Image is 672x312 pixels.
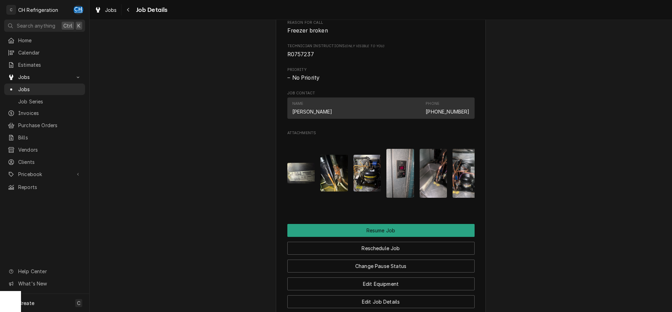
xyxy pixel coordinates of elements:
[4,278,85,289] a: Go to What's New
[292,101,332,115] div: Name
[287,242,475,255] button: Reschedule Job
[18,158,82,166] span: Clients
[134,5,168,15] span: Job Details
[287,290,475,308] div: Button Group Row
[73,5,83,15] div: CH
[287,224,475,237] div: Button Group Row
[4,119,85,131] a: Purchase Orders
[287,43,475,49] span: Technician Instructions
[426,101,439,107] div: Phone
[287,260,475,273] button: Change Pause Status
[287,137,475,210] span: Attachments
[18,280,81,287] span: What's New
[287,163,315,183] img: 8xQp5AWHS0asaQImAnhw
[4,71,85,83] a: Go to Jobs
[426,109,469,115] a: [PHONE_NUMBER]
[4,132,85,143] a: Bills
[4,168,85,180] a: Go to Pricebook
[77,299,80,307] span: C
[6,5,16,15] div: C
[18,183,82,191] span: Reports
[63,22,72,29] span: Ctrl
[18,122,82,129] span: Purchase Orders
[4,35,85,46] a: Home
[287,97,475,119] div: Contact
[4,84,85,95] a: Jobs
[4,156,85,168] a: Clients
[4,107,85,119] a: Invoices
[287,27,475,35] span: Reason For Call
[292,108,332,115] div: [PERSON_NAME]
[287,67,475,73] span: Priority
[287,74,475,82] span: Priority
[18,37,82,44] span: Home
[92,4,120,16] a: Jobs
[18,146,82,153] span: Vendors
[420,149,447,198] img: 2tGYoI9xTBSx2INJcaj1
[18,49,82,56] span: Calendar
[287,67,475,82] div: Priority
[4,20,85,32] button: Search anythingCtrlK
[287,50,475,59] span: [object Object]
[345,44,384,48] span: (Only Visible to You)
[287,43,475,58] div: [object Object]
[4,144,85,155] a: Vendors
[287,74,475,82] div: No Priority
[18,300,34,306] span: Create
[4,59,85,71] a: Estimates
[4,266,85,277] a: Go to Help Center
[4,96,85,107] a: Job Series
[287,27,328,34] span: Freezer broken
[287,130,475,209] div: Attachments
[287,255,475,273] div: Button Group Row
[18,98,82,105] span: Job Series
[18,61,82,68] span: Estimates
[320,155,348,191] img: fQqGepVgSK25FL2XhPTX
[353,155,381,191] img: mtqndLL4TFvxqEVdMMkb
[105,6,117,14] span: Jobs
[18,109,82,117] span: Invoices
[287,51,314,58] span: R0757237
[77,22,80,29] span: K
[287,90,475,122] div: Job Contact
[287,20,475,35] div: Reason For Call
[18,134,82,141] span: Bills
[287,273,475,290] div: Button Group Row
[386,149,414,198] img: ser6ci5yTA6GnVFbDwce
[18,86,82,93] span: Jobs
[287,277,475,290] button: Edit Equipment
[73,5,83,15] div: Chris Hiraga's Avatar
[4,181,85,193] a: Reports
[17,22,55,29] span: Search anything
[18,73,71,81] span: Jobs
[426,101,469,115] div: Phone
[123,4,134,15] button: Navigate back
[18,268,81,275] span: Help Center
[287,237,475,255] div: Button Group Row
[287,224,475,237] button: Resume Job
[287,20,475,26] span: Reason For Call
[287,97,475,122] div: Job Contact List
[287,130,475,136] span: Attachments
[287,90,475,96] span: Job Contact
[453,149,480,198] img: 3cR4XqPQWGaPEn3s5axo
[18,170,71,178] span: Pricebook
[292,101,303,107] div: Name
[287,295,475,308] button: Edit Job Details
[18,6,58,14] div: CH Refrigeration
[4,47,85,58] a: Calendar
